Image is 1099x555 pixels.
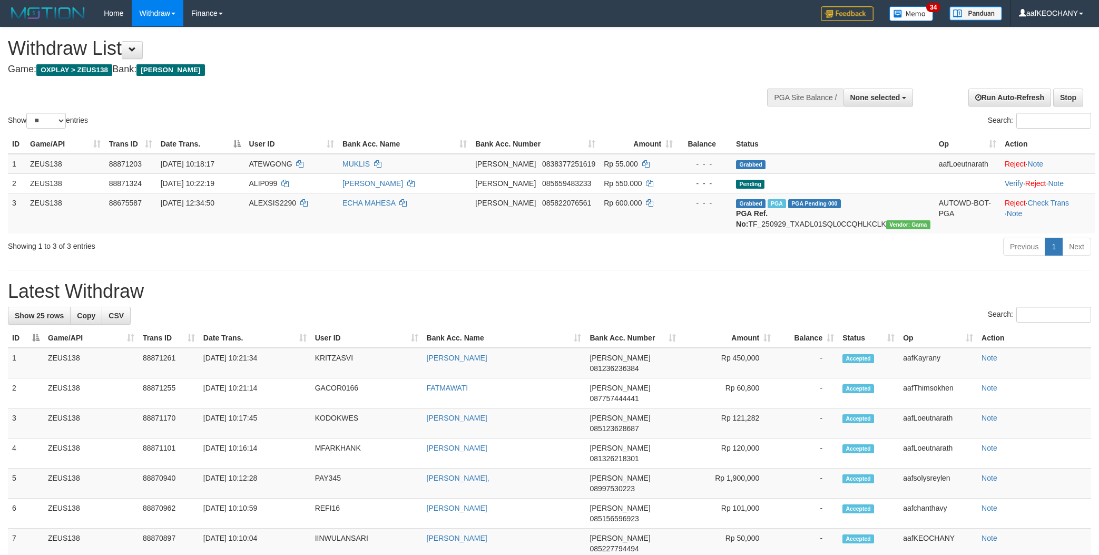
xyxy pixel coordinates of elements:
[926,3,940,12] span: 34
[842,474,874,483] span: Accepted
[681,198,728,208] div: - - -
[968,89,1051,106] a: Run Auto-Refresh
[842,384,874,393] span: Accepted
[475,199,536,207] span: [PERSON_NAME]
[8,237,450,251] div: Showing 1 to 3 of 3 entries
[1007,209,1023,218] a: Note
[886,220,930,229] span: Vendor URL: https://trx31.1velocity.biz
[1000,193,1095,233] td: · ·
[988,113,1091,129] label: Search:
[680,499,775,529] td: Rp 101,000
[311,499,423,529] td: REFI16
[8,154,26,174] td: 1
[775,378,838,408] td: -
[842,414,874,423] span: Accepted
[427,474,489,482] a: [PERSON_NAME],
[342,179,403,188] a: [PERSON_NAME]
[935,193,1000,233] td: AUTOWD-BOT-PGA
[1016,307,1091,323] input: Search:
[311,439,423,469] td: MFARKHANK
[15,311,64,320] span: Show 25 rows
[44,328,139,348] th: Game/API: activate to sort column ascending
[788,199,841,208] span: PGA Pending
[982,354,997,362] a: Note
[1000,173,1095,193] td: · ·
[427,414,487,422] a: [PERSON_NAME]
[8,134,26,154] th: ID
[1028,160,1044,168] a: Note
[44,469,139,499] td: ZEUS138
[899,499,977,529] td: aafchanthavy
[542,179,591,188] span: Copy 085659483233 to clipboard
[982,474,997,482] a: Note
[775,408,838,439] td: -
[775,348,838,378] td: -
[899,328,977,348] th: Op: activate to sort column ascending
[982,444,997,452] a: Note
[8,307,71,325] a: Show 25 rows
[199,348,311,378] td: [DATE] 10:21:34
[680,348,775,378] td: Rp 450,000
[899,348,977,378] td: aafKayrany
[311,378,423,408] td: GACOR0166
[842,354,874,363] span: Accepted
[899,408,977,439] td: aafLoeutnarath
[736,160,766,169] span: Grabbed
[677,134,732,154] th: Balance
[982,384,997,392] a: Note
[8,378,44,408] td: 2
[1005,179,1023,188] a: Verify
[542,199,591,207] span: Copy 085822076561 to clipboard
[1062,238,1091,256] a: Next
[102,307,131,325] a: CSV
[1000,134,1095,154] th: Action
[736,180,764,189] span: Pending
[590,514,639,523] span: Copy 085156596923 to clipboard
[736,199,766,208] span: Grabbed
[8,499,44,529] td: 6
[26,173,105,193] td: ZEUS138
[199,378,311,408] td: [DATE] 10:21:14
[311,328,423,348] th: User ID: activate to sort column ascending
[245,134,338,154] th: User ID: activate to sort column ascending
[44,439,139,469] td: ZEUS138
[427,504,487,512] a: [PERSON_NAME]
[732,134,935,154] th: Status
[475,160,536,168] span: [PERSON_NAME]
[604,179,642,188] span: Rp 550.000
[139,378,199,408] td: 88871255
[342,199,395,207] a: ECHA MAHESA
[604,160,638,168] span: Rp 55.000
[136,64,204,76] span: [PERSON_NAME]
[585,328,680,348] th: Bank Acc. Number: activate to sort column ascending
[899,469,977,499] td: aafsolysreylen
[26,193,105,233] td: ZEUS138
[681,159,728,169] div: - - -
[77,311,95,320] span: Copy
[982,504,997,512] a: Note
[342,160,370,168] a: MUKLIS
[139,348,199,378] td: 88871261
[427,354,487,362] a: [PERSON_NAME]
[1016,113,1091,129] input: Search:
[26,134,105,154] th: Game/API: activate to sort column ascending
[1028,199,1069,207] a: Check Trans
[8,348,44,378] td: 1
[199,328,311,348] th: Date Trans.: activate to sort column ascending
[590,444,650,452] span: [PERSON_NAME]
[156,134,245,154] th: Date Trans.: activate to sort column descending
[736,209,768,228] b: PGA Ref. No:
[821,6,874,21] img: Feedback.jpg
[732,193,935,233] td: TF_250929_TXADL01SQL0CCQHLKCLK
[475,179,536,188] span: [PERSON_NAME]
[838,328,899,348] th: Status: activate to sort column ascending
[8,408,44,439] td: 3
[590,544,639,553] span: Copy 085227794494 to clipboard
[949,6,1002,21] img: panduan.png
[604,199,642,207] span: Rp 600.000
[249,160,292,168] span: ATEWGONG
[982,534,997,542] a: Note
[311,408,423,439] td: KODOKWES
[542,160,595,168] span: Copy 0838377251619 to clipboard
[109,199,142,207] span: 88675587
